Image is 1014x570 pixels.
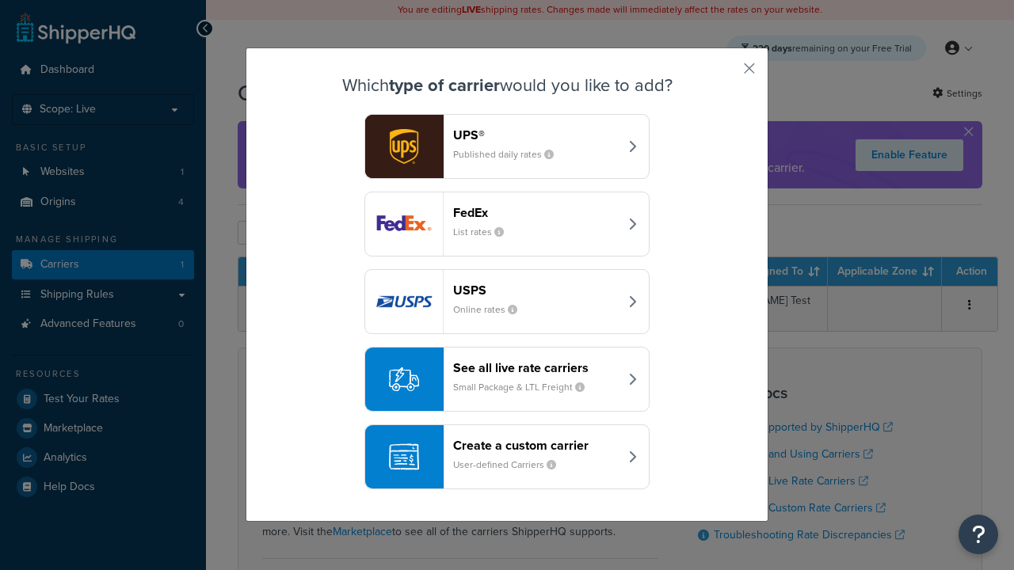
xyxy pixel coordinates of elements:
button: See all live rate carriersSmall Package & LTL Freight [364,347,650,412]
button: fedEx logoFedExList rates [364,192,650,256]
header: FedEx [453,205,619,220]
small: Small Package & LTL Freight [453,380,597,394]
button: usps logoUSPSOnline rates [364,269,650,334]
header: Create a custom carrier [453,438,619,453]
small: Published daily rates [453,147,566,161]
img: ups logo [365,115,443,178]
strong: type of carrier [389,72,500,98]
small: User-defined Carriers [453,458,569,472]
small: List rates [453,225,517,239]
img: icon-carrier-liverate-becf4550.svg [389,364,419,394]
header: UPS® [453,127,619,142]
button: Create a custom carrierUser-defined Carriers [364,424,650,489]
small: Online rates [453,302,530,317]
button: Open Resource Center [959,515,998,554]
img: usps logo [365,270,443,333]
header: USPS [453,283,619,298]
header: See all live rate carriers [453,360,619,375]
button: ups logoUPS®Published daily rates [364,114,650,179]
img: icon-carrier-custom-c93b8a24.svg [389,442,419,472]
h3: Which would you like to add? [286,76,728,95]
img: fedEx logo [365,192,443,256]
